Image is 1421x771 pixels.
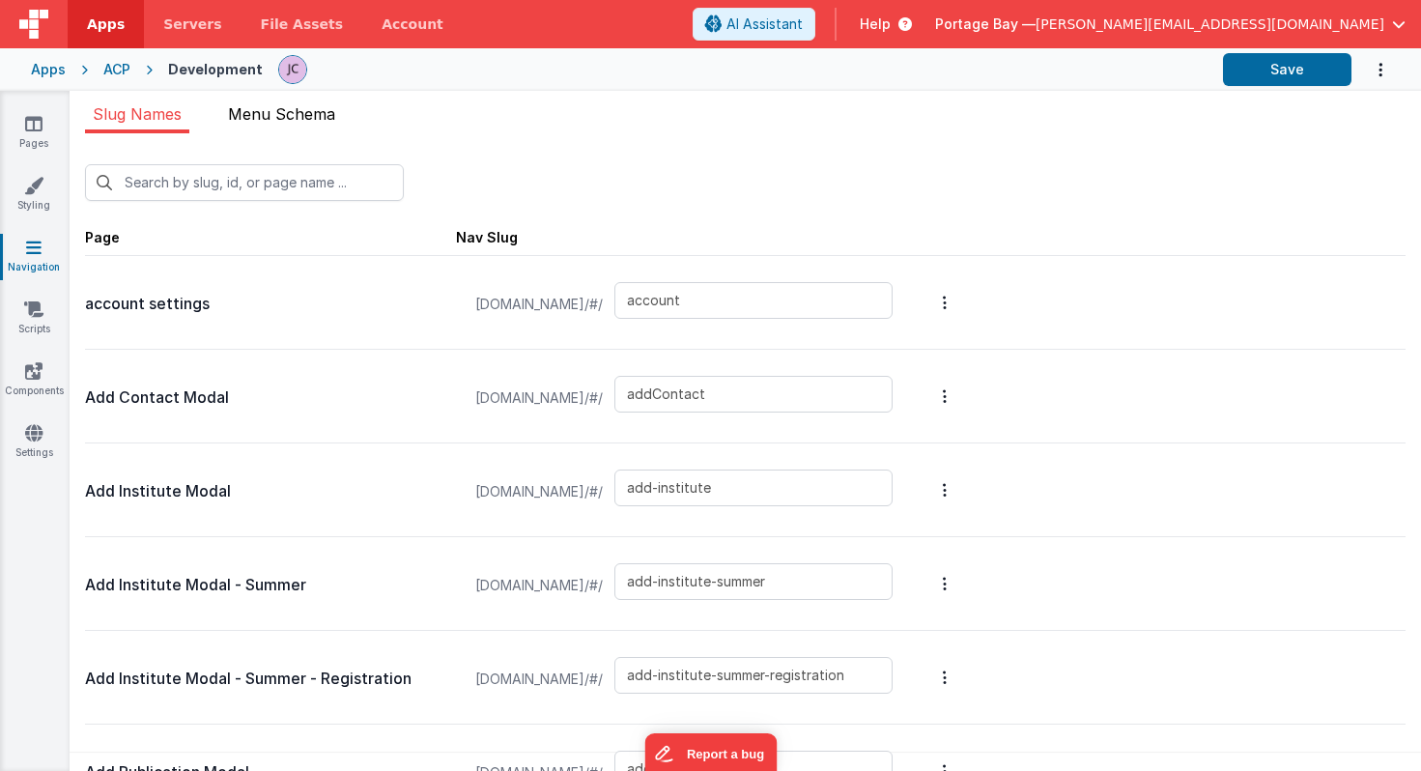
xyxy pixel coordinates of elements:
[931,451,958,528] button: Options
[614,376,893,413] input: Enter a slug name
[726,14,803,34] span: AI Assistant
[85,478,456,505] p: Add Institute Modal
[1223,53,1351,86] button: Save
[693,8,815,41] button: AI Assistant
[464,361,614,435] span: [DOMAIN_NAME]/#/
[931,357,958,435] button: Options
[614,470,893,506] input: Enter a slug name
[935,14,1036,34] span: Portage Bay —
[85,666,456,693] p: Add Institute Modal - Summer - Registration
[860,14,891,34] span: Help
[464,549,614,622] span: [DOMAIN_NAME]/#/
[935,14,1406,34] button: Portage Bay — [PERSON_NAME][EMAIL_ADDRESS][DOMAIN_NAME]
[464,455,614,528] span: [DOMAIN_NAME]/#/
[85,291,456,318] p: account settings
[228,104,335,124] span: Menu Schema
[931,545,958,622] button: Options
[931,639,958,716] button: Options
[614,563,893,600] input: Enter a slug name
[614,282,893,319] input: Enter a slug name
[93,104,182,124] span: Slug Names
[614,657,893,694] input: Enter a slug name
[1351,50,1390,90] button: Options
[85,228,456,247] div: Page
[456,228,518,247] div: Nav Slug
[464,642,614,716] span: [DOMAIN_NAME]/#/
[261,14,344,34] span: File Assets
[85,164,404,201] input: Search by slug, id, or page name ...
[168,60,263,79] div: Development
[464,268,614,341] span: [DOMAIN_NAME]/#/
[103,60,130,79] div: ACP
[85,572,456,599] p: Add Institute Modal - Summer
[931,264,958,341] button: Options
[85,385,456,412] p: Add Contact Modal
[279,56,306,83] img: 5d1ca2343d4fbe88511ed98663e9c5d3
[1036,14,1384,34] span: [PERSON_NAME][EMAIL_ADDRESS][DOMAIN_NAME]
[87,14,125,34] span: Apps
[163,14,221,34] span: Servers
[31,60,66,79] div: Apps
